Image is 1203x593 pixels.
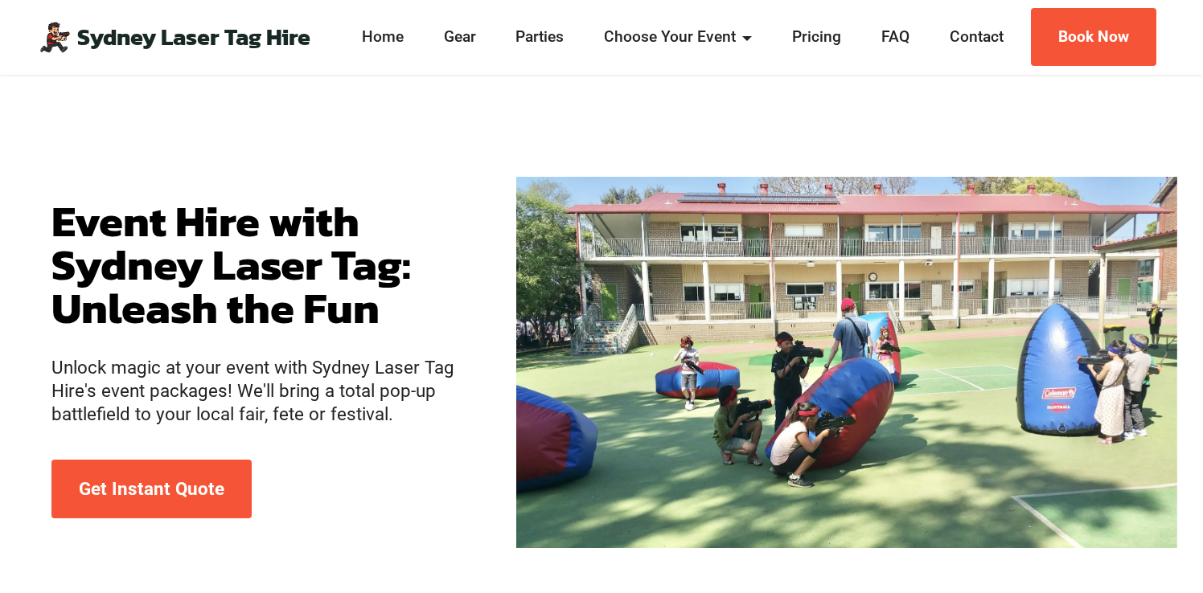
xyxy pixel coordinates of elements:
[945,26,1008,49] a: Contact
[77,26,310,49] a: Sydney Laser Tag Hire
[787,26,846,49] a: Pricing
[877,26,914,49] a: FAQ
[51,356,465,426] p: Unlock magic at your event with Sydney Laser Tag Hire's event packages! We'll bring a total pop-u...
[516,177,1177,548] img: Pop-up laser tag event hire
[51,188,411,341] strong: Event Hire with Sydney Laser Tag: Unleash the Fun
[357,26,409,49] a: Home
[1031,8,1156,67] a: Book Now
[51,460,252,518] a: Get Instant Quote
[511,26,569,49] a: Parties
[439,26,481,49] a: Gear
[39,21,71,53] img: Mobile Laser Tag Parties Sydney
[600,26,758,49] a: Choose Your Event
